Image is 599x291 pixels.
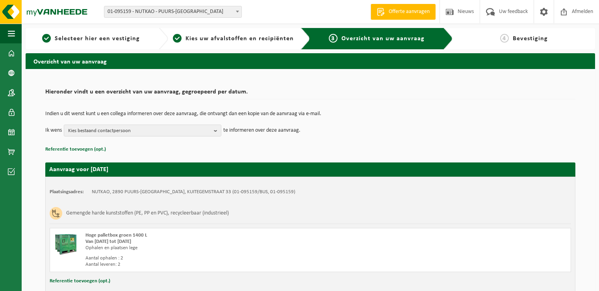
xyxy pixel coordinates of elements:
[66,207,229,220] h3: Gemengde harde kunststoffen (PE, PP en PVC), recycleerbaar (industrieel)
[341,35,425,42] span: Overzicht van uw aanvraag
[85,245,342,251] div: Ophalen en plaatsen lege
[104,6,242,18] span: 01-095159 - NUTKAO - PUURS-SINT-AMANDS
[49,166,108,173] strong: Aanvraag voor [DATE]
[42,34,51,43] span: 1
[50,189,84,194] strong: Plaatsingsadres:
[85,233,147,238] span: Hoge palletbox groen 1400 L
[500,34,509,43] span: 4
[371,4,436,20] a: Offerte aanvragen
[50,276,110,286] button: Referentie toevoegen (opt.)
[223,125,300,136] p: te informeren over deze aanvraag.
[104,6,241,17] span: 01-095159 - NUTKAO - PUURS-SINT-AMANDS
[64,125,221,136] button: Kies bestaand contactpersoon
[26,53,595,69] h2: Overzicht van uw aanvraag
[54,232,78,256] img: PB-HB-1400-HPE-GN-01.png
[92,189,295,195] td: NUTKAO, 2890 PUURS-[GEOGRAPHIC_DATA], KUITEGEMSTRAAT 33 (01-095159/BUS, 01-095159)
[513,35,548,42] span: Bevestiging
[55,35,140,42] span: Selecteer hier een vestiging
[85,239,131,244] strong: Van [DATE] tot [DATE]
[45,144,106,155] button: Referentie toevoegen (opt.)
[329,34,338,43] span: 3
[30,34,152,43] a: 1Selecteer hier een vestiging
[85,261,342,268] div: Aantal leveren: 2
[45,111,575,117] p: Indien u dit wenst kunt u een collega informeren over deze aanvraag, die ontvangt dan een kopie v...
[185,35,294,42] span: Kies uw afvalstoffen en recipiënten
[173,34,182,43] span: 2
[68,125,211,137] span: Kies bestaand contactpersoon
[387,8,432,16] span: Offerte aanvragen
[45,89,575,99] h2: Hieronder vindt u een overzicht van uw aanvraag, gegroepeerd per datum.
[85,255,342,261] div: Aantal ophalen : 2
[45,125,62,136] p: Ik wens
[172,34,295,43] a: 2Kies uw afvalstoffen en recipiënten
